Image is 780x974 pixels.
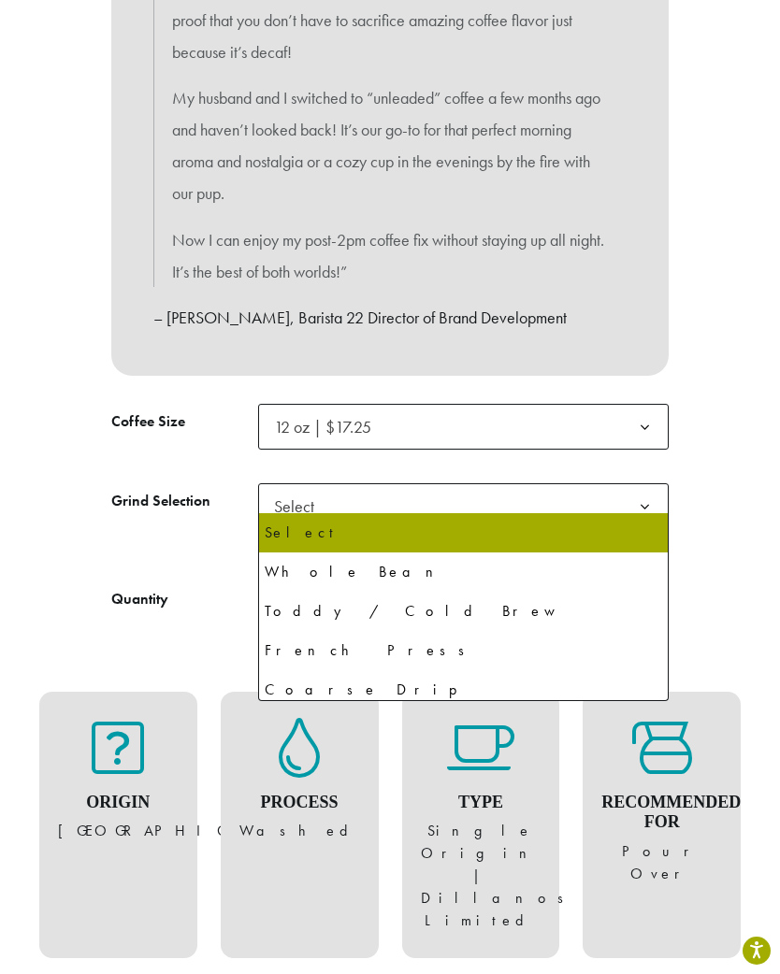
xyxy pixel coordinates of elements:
label: Coffee Size [111,408,258,436]
figure: [GEOGRAPHIC_DATA] [58,718,179,843]
div: Toddy / Cold Brew [265,597,662,625]
span: Select [258,483,669,529]
h4: Recommended For [601,793,722,833]
span: 12 oz | $17.25 [267,408,390,445]
span: 12 oz | $17.25 [258,404,669,450]
div: Whole Bean [265,558,662,586]
div: French Press [265,637,662,665]
li: Select [259,513,668,552]
h4: Process [239,793,360,813]
p: – [PERSON_NAME], Barista 22 Director of Brand Development [153,302,627,334]
figure: Washed [239,718,360,843]
figure: Pour Over [601,718,722,885]
div: Coarse Drip [265,676,662,704]
h4: Type [421,793,542,813]
div: Quantity [111,588,168,610]
figure: Single Origin | Dillanos Limited [421,718,542,933]
p: My husband and I switched to “unleaded” coffee a few months ago and haven’t looked back! It’s our... [172,82,608,208]
h4: Origin [58,793,179,813]
span: 12 oz | $17.25 [274,416,371,437]
p: Now I can enjoy my post-2pm coffee fix without staying up all night. It’s the best of both worlds!” [172,224,608,288]
span: Select [267,488,333,524]
label: Grind Selection [111,488,258,515]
